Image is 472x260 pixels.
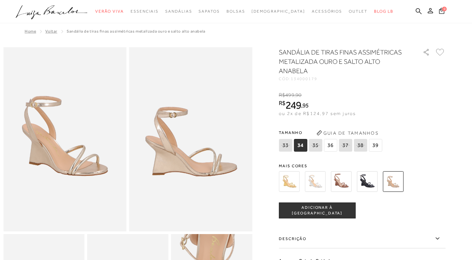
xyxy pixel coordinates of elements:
[374,9,393,14] span: BLOG LB
[131,5,159,18] a: noSubCategoriesText
[312,9,342,14] span: Acessórios
[294,92,302,98] i: ,
[285,99,301,111] span: 249
[165,9,192,14] span: Sandálias
[279,164,445,168] span: Mais cores
[45,29,57,34] a: Voltar
[309,139,322,152] span: 35
[331,171,351,192] img: SANDÁLIA DE TIRAS FINAS ASSIMÉTRICAS EM COURO VERNIZ CARAMELO E SALTO ALTO ANABELA
[349,9,367,14] span: Outlet
[285,92,294,98] span: 499
[95,9,124,14] span: Verão Viva
[279,77,412,81] div: CÓD:
[279,100,285,106] i: R$
[227,9,245,14] span: Bolsas
[25,29,36,34] a: Home
[279,229,445,248] label: Descrição
[251,9,305,14] span: [DEMOGRAPHIC_DATA]
[312,5,342,18] a: noSubCategoriesText
[129,47,252,231] img: image
[302,102,309,109] span: 95
[3,47,127,231] img: image
[374,5,393,18] a: BLOG LB
[305,171,325,192] img: SANDÁLIA ANABELA EM METALIZADO PRATA
[279,111,356,116] span: ou 2x de R$124,97 sem juros
[199,5,220,18] a: noSubCategoriesText
[349,5,367,18] a: noSubCategoriesText
[369,139,382,152] span: 39
[442,7,447,11] span: 0
[301,102,309,108] i: ,
[279,128,384,138] span: Tamanho
[291,76,317,81] span: 134000179
[314,128,381,138] button: Guia de Tamanhos
[251,5,305,18] a: noSubCategoriesText
[199,9,220,14] span: Sapatos
[279,171,299,192] img: SANDÁLIA ANABELA EM METALIZADO OURO
[339,139,352,152] span: 37
[279,48,404,75] h1: SANDÁLIA DE TIRAS FINAS ASSIMÉTRICAS METALIZADA OURO E SALTO ALTO ANABELA
[279,139,292,152] span: 33
[437,7,446,16] button: 0
[383,171,403,192] img: SANDÁLIA DE TIRAS FINAS ASSIMÉTRICAS METALIZADA OURO E SALTO ALTO ANABELA
[131,9,159,14] span: Essenciais
[295,92,301,98] span: 90
[67,29,206,34] span: SANDÁLIA DE TIRAS FINAS ASSIMÉTRICAS METALIZADA OURO E SALTO ALTO ANABELA
[227,5,245,18] a: noSubCategoriesText
[354,139,367,152] span: 38
[165,5,192,18] a: noSubCategoriesText
[279,205,355,216] span: ADICIONAR À [GEOGRAPHIC_DATA]
[279,92,285,98] i: R$
[294,139,307,152] span: 34
[95,5,124,18] a: noSubCategoriesText
[324,139,337,152] span: 36
[357,171,377,192] img: SANDÁLIA DE TIRAS FINAS ASSIMÉTRICAS EM COURO VERNIZ PRETO E SALTO ALTO ANABELA
[279,202,355,218] button: ADICIONAR À [GEOGRAPHIC_DATA]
